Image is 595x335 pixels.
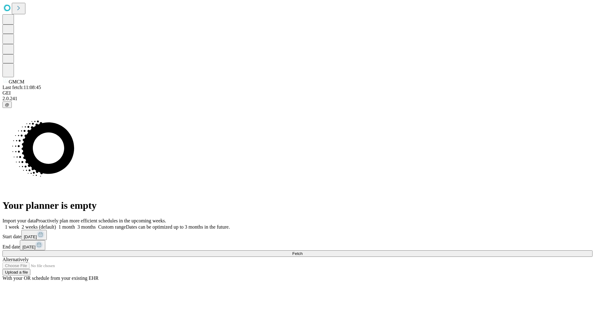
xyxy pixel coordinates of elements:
[2,85,41,90] span: Last fetch: 11:08:45
[2,240,593,250] div: End date
[2,275,99,281] span: With your OR schedule from your existing EHR
[22,224,56,230] span: 2 weeks (default)
[5,102,9,107] span: @
[2,90,593,96] div: GEI
[36,218,166,223] span: Proactively plan more efficient schedules in the upcoming weeks.
[2,218,36,223] span: Import your data
[5,224,19,230] span: 1 week
[59,224,75,230] span: 1 month
[2,101,12,108] button: @
[20,240,45,250] button: [DATE]
[98,224,126,230] span: Custom range
[9,79,24,84] span: GMCM
[24,234,37,239] span: [DATE]
[2,200,593,211] h1: Your planner is empty
[21,230,47,240] button: [DATE]
[2,269,30,275] button: Upload a file
[2,96,593,101] div: 2.0.241
[2,250,593,257] button: Fetch
[126,224,230,230] span: Dates can be optimized up to 3 months in the future.
[77,224,96,230] span: 3 months
[2,230,593,240] div: Start date
[292,251,302,256] span: Fetch
[22,245,35,249] span: [DATE]
[2,257,29,262] span: Alternatively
